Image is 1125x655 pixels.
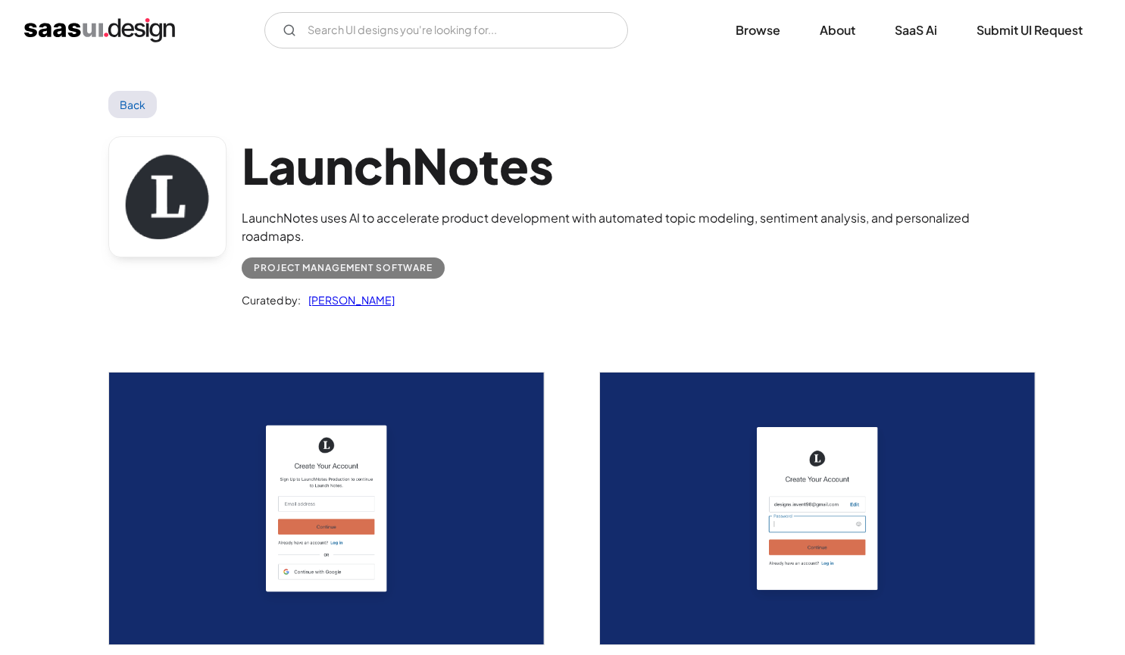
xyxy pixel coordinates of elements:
a: open lightbox [600,373,1035,644]
img: 642325158bee923b7f0d1489_LaunchNotes%20Password.png [600,373,1035,644]
a: [PERSON_NAME] [301,291,395,309]
a: home [24,18,175,42]
img: 64232515b61f9d85fddcd543_LaunchNotes%20Create%20Account.png [109,373,544,644]
a: Browse [717,14,798,47]
a: About [802,14,873,47]
h1: LaunchNotes [242,136,1017,195]
a: SaaS Ai [877,14,955,47]
a: open lightbox [109,373,544,644]
a: Submit UI Request [958,14,1101,47]
form: Email Form [264,12,628,48]
div: Curated by: [242,291,301,309]
input: Search UI designs you're looking for... [264,12,628,48]
div: LaunchNotes uses AI to accelerate product development with automated topic modeling, sentiment an... [242,209,1017,245]
a: Back [108,91,158,118]
div: Project Management Software [254,259,433,277]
